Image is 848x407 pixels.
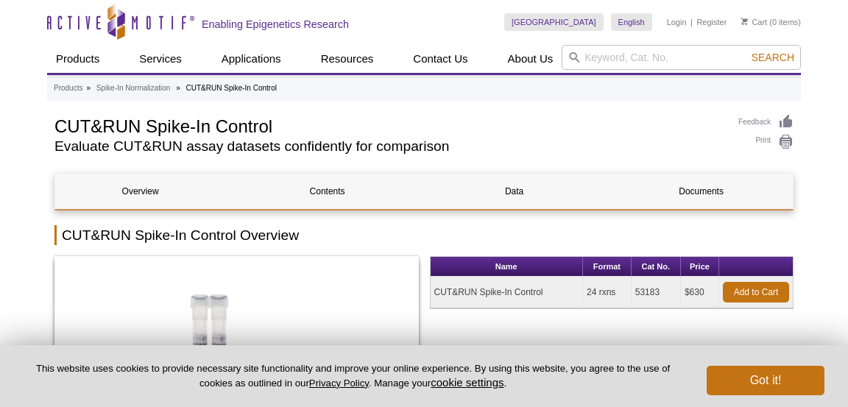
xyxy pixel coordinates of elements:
[176,84,180,92] li: »
[24,362,682,390] p: This website uses cookies to provide necessary site functionality and improve your online experie...
[504,13,604,31] a: [GEOGRAPHIC_DATA]
[54,225,794,245] h2: CUT&RUN Spike-In Control Overview
[213,45,290,73] a: Applications
[696,17,727,27] a: Register
[616,174,786,209] a: Documents
[741,17,767,27] a: Cart
[429,174,599,209] a: Data
[738,114,794,130] a: Feedback
[611,13,652,31] a: English
[54,140,724,153] h2: Evaluate CUT&RUN assay datasets confidently for comparison
[47,45,108,73] a: Products
[681,277,719,308] td: $630
[562,45,801,70] input: Keyword, Cat. No.
[309,378,369,389] a: Privacy Policy
[583,257,632,277] th: Format
[54,82,82,95] a: Products
[741,18,748,25] img: Your Cart
[186,84,277,92] li: CUT&RUN Spike-In Control
[681,257,719,277] th: Price
[752,52,794,63] span: Search
[632,277,681,308] td: 53183
[202,18,349,31] h2: Enabling Epigenetics Research
[707,366,824,395] button: Got it!
[690,13,693,31] li: |
[667,17,687,27] a: Login
[55,174,225,209] a: Overview
[431,376,504,389] button: cookie settings
[499,45,562,73] a: About Us
[86,84,91,92] li: »
[723,282,789,302] a: Add to Cart
[747,51,799,64] button: Search
[96,82,171,95] a: Spike-In Normalization
[130,45,191,73] a: Services
[738,134,794,150] a: Print
[431,257,584,277] th: Name
[632,257,681,277] th: Cat No.
[431,277,584,308] td: CUT&RUN Spike-In Control
[54,114,724,136] h1: CUT&RUN Spike-In Control
[583,277,632,308] td: 24 rxns
[242,174,412,209] a: Contents
[741,13,801,31] li: (0 items)
[312,45,383,73] a: Resources
[404,45,476,73] a: Contact Us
